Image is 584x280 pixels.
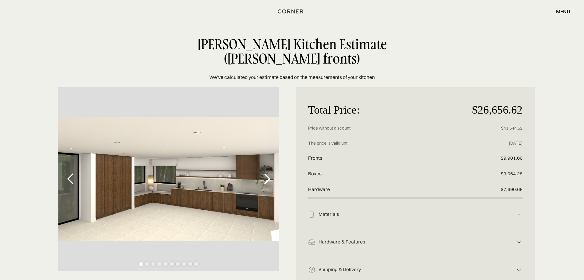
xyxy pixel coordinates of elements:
[182,262,186,266] div: Show slide 8 of 10
[255,87,279,271] div: next slide
[188,262,192,266] div: Show slide 9 of 10
[58,87,279,271] div: 1 of 10
[145,262,149,266] div: Show slide 2 of 10
[316,239,515,245] div: Hardware & Features
[556,9,570,14] div: menu
[308,150,451,166] p: Fronts
[151,262,155,266] div: Show slide 3 of 10
[176,262,180,266] div: Show slide 7 of 10
[308,99,451,121] p: Total Price:
[58,87,83,271] div: previous slide
[157,262,162,266] div: Show slide 4 of 10
[170,262,174,266] div: Show slide 6 of 10
[139,262,143,266] div: Show slide 1 of 10
[308,136,451,151] p: The price is valid until
[194,262,198,266] div: Show slide 10 of 10
[308,182,451,197] p: Hardware
[308,121,451,136] p: Price without discount
[148,37,436,66] div: [PERSON_NAME] Kitchen Estimate ([PERSON_NAME] fronts)
[451,136,523,151] p: [DATE]
[316,211,515,218] div: Materials
[209,73,375,81] p: We’ve calculated your estimate based on the measurements of your kitchen
[316,266,515,273] div: Shipping & Delivery
[308,166,451,182] p: Boxes
[58,87,279,271] div: carousel
[451,182,523,197] p: $7,690.68
[451,150,523,166] p: $9,901.66
[163,262,168,266] div: Show slide 5 of 10
[451,166,523,182] p: $9,064.28
[451,121,523,136] p: $41,544.52
[550,6,570,17] div: menu
[271,7,313,15] a: home
[451,99,523,121] p: $26,656.62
